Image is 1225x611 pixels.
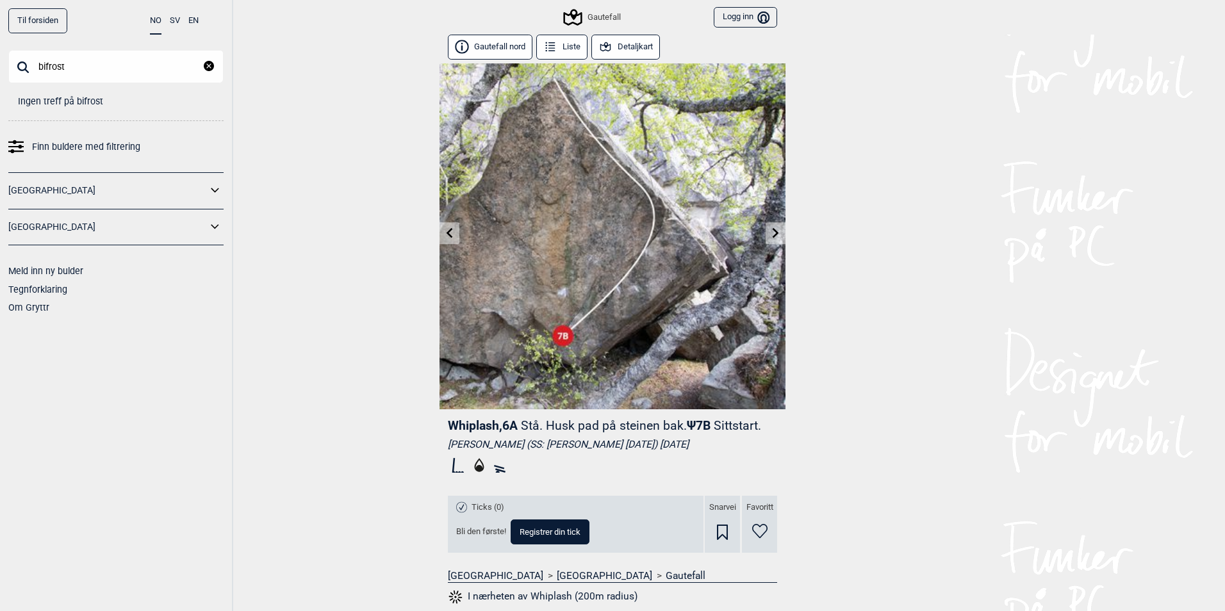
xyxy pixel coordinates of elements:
[456,526,506,537] span: Bli den første!
[746,502,773,513] span: Favoritt
[705,496,740,553] div: Snarvei
[557,569,652,582] a: [GEOGRAPHIC_DATA]
[440,63,785,409] img: Whiplash SS 230528
[150,8,161,35] button: NO
[8,302,49,313] a: Om Gryttr
[536,35,588,60] button: Liste
[8,138,224,156] a: Finn buldere med filtrering
[8,50,224,83] input: Søk på buldernavn, sted eller samling
[18,96,103,106] span: Ingen treff på bifrost
[448,438,777,451] div: [PERSON_NAME] (SS: [PERSON_NAME] [DATE]) [DATE]
[8,266,83,276] a: Meld inn ny bulder
[472,502,504,513] span: Ticks (0)
[8,181,207,200] a: [GEOGRAPHIC_DATA]
[8,284,67,295] a: Tegnforklaring
[448,35,532,60] button: Gautefall nord
[448,589,637,605] button: I nærheten av Whiplash (200m radius)
[714,7,777,28] button: Logg inn
[520,528,580,536] span: Registrer din tick
[8,218,207,236] a: [GEOGRAPHIC_DATA]
[188,8,199,33] button: EN
[591,35,660,60] button: Detaljkart
[448,569,777,582] nav: > >
[521,418,687,433] p: Stå. Husk pad på steinen bak.
[32,138,140,156] span: Finn buldere med filtrering
[511,519,589,544] button: Registrer din tick
[565,10,620,25] div: Gautefall
[170,8,180,33] button: SV
[687,418,761,433] span: Ψ 7B
[666,569,705,582] a: Gautefall
[448,569,543,582] a: [GEOGRAPHIC_DATA]
[448,418,518,433] span: Whiplash , 6A
[714,418,761,433] p: Sittstart.
[8,8,67,33] a: Til forsiden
